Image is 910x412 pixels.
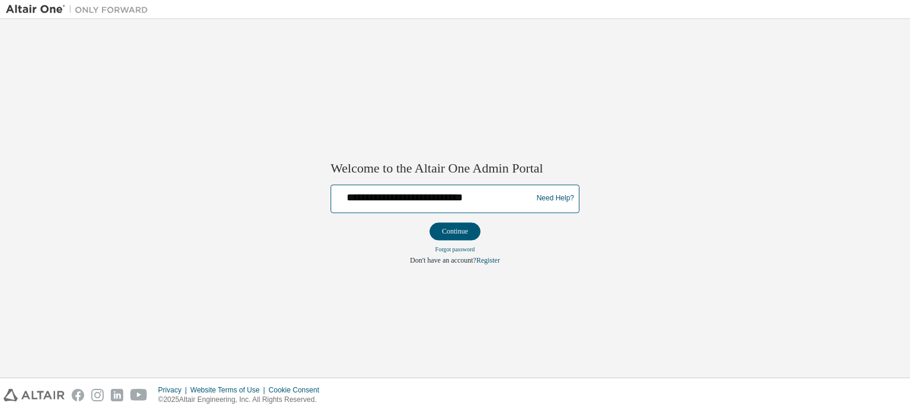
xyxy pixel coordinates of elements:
h2: Welcome to the Altair One Admin Portal [331,161,579,177]
img: facebook.svg [72,389,84,401]
div: Privacy [158,385,190,395]
div: Cookie Consent [268,385,326,395]
img: youtube.svg [130,389,148,401]
img: instagram.svg [91,389,104,401]
img: Altair One [6,4,154,15]
a: Register [476,256,500,264]
a: Forgot password [435,246,475,253]
img: altair_logo.svg [4,389,65,401]
button: Continue [430,222,480,240]
span: Don't have an account? [410,256,476,264]
div: Website Terms of Use [190,385,268,395]
p: © 2025 Altair Engineering, Inc. All Rights Reserved. [158,395,326,405]
img: linkedin.svg [111,389,123,401]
